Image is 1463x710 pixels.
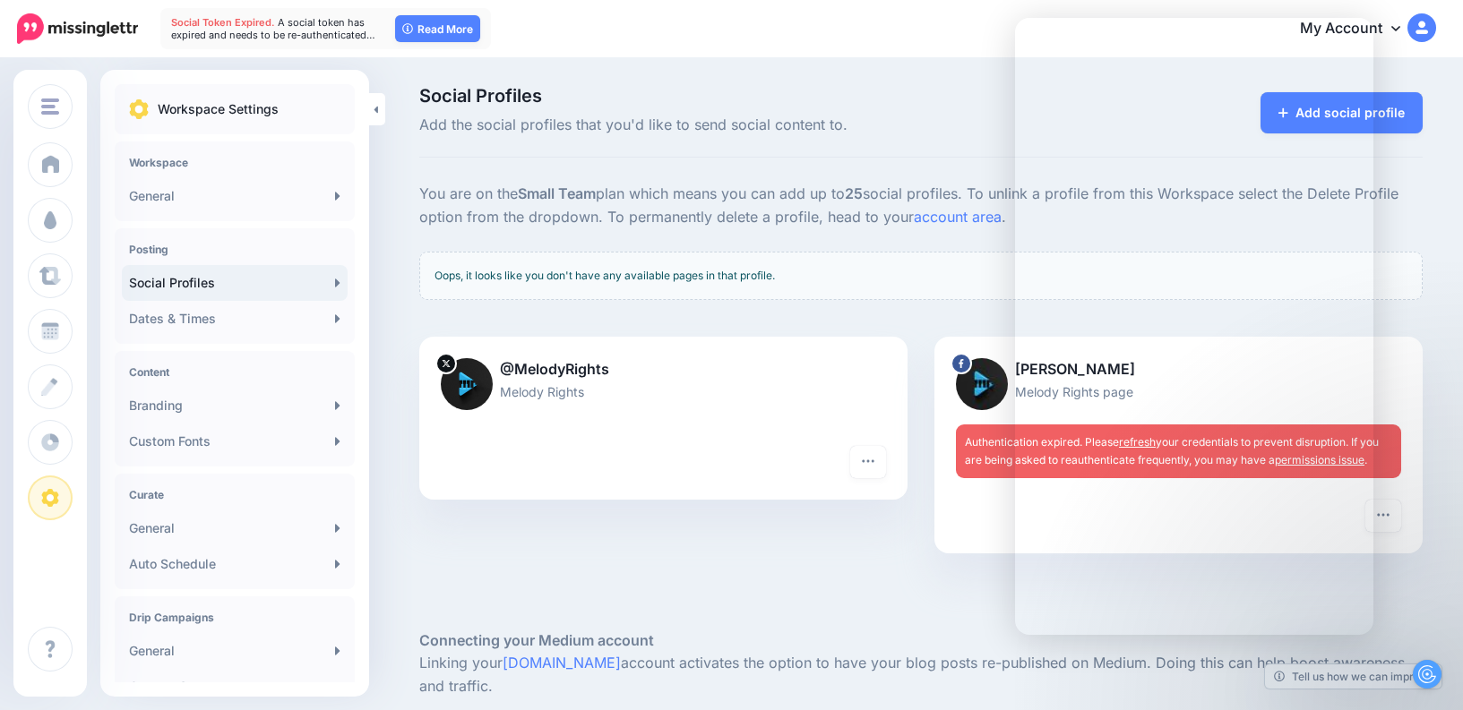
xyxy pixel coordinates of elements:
[441,358,493,410] img: H9FbAAax-87130.jpg
[419,252,1423,300] div: Oops, it looks like you don't have any available pages in that profile.
[441,381,886,402] p: Melody Rights
[171,16,375,41] span: A social token has expired and needs to be re-authenticated…
[122,510,348,546] a: General
[965,435,1379,466] span: Authentication expired. Please your credentials to prevent disruption. If you are being asked to ...
[956,381,1401,402] p: Melody Rights page
[914,208,1002,226] a: account area
[171,16,275,29] span: Social Token Expired.
[419,114,1080,137] span: Add the social profiles that you'd like to send social content to.
[17,13,138,44] img: Missinglettr
[956,358,1008,410] img: 428469279_10161640041757238_4136133980118116410_n-bsa151094.jpg
[122,669,348,705] a: Content Sources
[129,243,340,256] h4: Posting
[129,488,340,501] h4: Curate
[129,611,340,624] h4: Drip Campaigns
[395,15,480,42] a: Read More
[122,388,348,423] a: Branding
[1015,18,1373,635] iframe: To enrich screen reader interactions, please activate Accessibility in Grammarly extension settings
[1265,664,1441,689] a: Tell us how we can improve
[122,301,348,337] a: Dates & Times
[122,546,348,582] a: Auto Schedule
[845,184,863,202] b: 25
[441,358,886,381] p: @MelodyRights
[129,99,149,119] img: settings.png
[419,183,1423,229] p: You are on the plan which means you can add up to social profiles. To unlink a profile from this ...
[503,654,621,672] a: [DOMAIN_NAME]
[122,265,348,301] a: Social Profiles
[419,652,1423,698] p: Linking your account activates the option to have your blog posts re-published on Medium. Doing t...
[518,184,596,202] b: Small Team
[1282,7,1436,51] a: My Account
[129,365,340,379] h4: Content
[419,87,1080,105] span: Social Profiles
[129,156,340,169] h4: Workspace
[158,98,279,120] p: Workspace Settings
[41,98,59,115] img: menu.png
[122,423,348,459] a: Custom Fonts
[1330,649,1373,692] iframe: Intercom live chat
[419,629,1423,652] h5: Connecting your Medium account
[122,178,348,214] a: General
[122,633,348,669] a: General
